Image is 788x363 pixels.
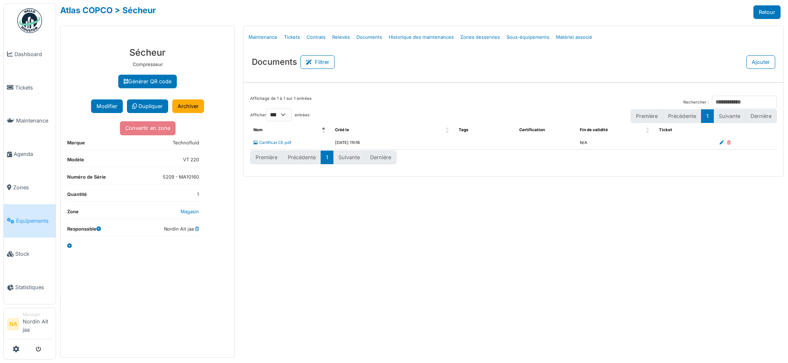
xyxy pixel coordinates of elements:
[4,137,56,171] a: Agenda
[23,311,52,337] li: Nordin Ait jaa
[183,156,199,163] dd: VT 220
[253,127,263,132] span: Nom
[631,109,777,123] nav: pagination
[4,71,56,104] a: Tickets
[67,61,228,68] p: Compresseur
[115,5,156,15] a: > Sécheur
[15,283,52,291] span: Statistiques
[91,99,123,113] button: Modifier
[457,28,503,47] a: Zones desservies
[335,127,349,132] span: Créé le
[746,55,775,69] button: Ajouter
[683,99,709,106] label: Rechercher :
[4,238,56,271] a: Stock
[7,318,19,330] li: NA
[67,156,84,167] dt: Modèle
[7,311,52,339] a: NA ManagerNordin Ait jaa
[446,124,450,137] span: Créé le: Activate to sort
[4,104,56,138] a: Maintenance
[245,28,281,47] a: Maintenance
[332,137,456,149] td: [DATE] 11h16
[14,50,52,58] span: Dashboard
[385,28,457,47] a: Historique des maintenances
[118,75,177,88] a: Générer QR code
[701,109,714,123] button: 1
[329,28,353,47] a: Relevés
[197,191,199,198] dd: 1
[67,47,228,58] h3: Sécheur
[266,108,292,121] select: Afficherentrées
[67,226,101,236] dt: Responsable
[503,28,553,47] a: Sous-équipements
[163,174,199,181] dd: 5209 - MA10160
[14,150,52,158] span: Agenda
[4,38,56,71] a: Dashboard
[4,171,56,204] a: Zones
[164,226,199,233] dd: Nordin Ait jaa
[322,124,327,137] span: Nom: Activate to invert sorting
[4,271,56,304] a: Statistiques
[173,139,199,146] dd: Technofluid
[127,99,168,113] a: Dupliquer
[16,117,52,125] span: Maintenance
[281,28,303,47] a: Tickets
[250,96,312,108] div: Affichage de 1 à 1 sur 1 entrées
[67,208,79,219] dt: Zone
[353,28,385,47] a: Documents
[253,140,291,145] a: Certificat CE.pdf
[23,311,52,318] div: Manager
[321,151,333,164] button: 1
[252,57,297,67] h3: Documents
[60,5,113,15] a: Atlas COPCO
[67,191,87,201] dt: Quantité
[553,28,596,47] a: Matériel associé
[13,184,52,191] span: Zones
[15,250,52,258] span: Stock
[15,84,52,92] span: Tickets
[67,174,106,184] dt: Numéro de Série
[646,124,651,137] span: Fin de validité: Activate to sort
[4,204,56,238] a: Équipements
[250,151,396,164] nav: pagination
[303,28,329,47] a: Contrats
[67,139,85,150] dt: Marque
[659,127,672,132] span: Ticket
[181,209,199,214] a: Magasin
[577,137,656,149] td: N/A
[172,99,204,113] a: Archiver
[459,127,468,132] span: Tags
[519,127,545,132] span: Certification
[753,5,781,19] a: Retour
[250,108,310,121] label: Afficher entrées
[16,217,52,225] span: Équipements
[300,55,335,69] button: Filtrer
[17,8,42,33] img: Badge_color-CXgf-gQk.svg
[580,127,608,132] span: Fin de validité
